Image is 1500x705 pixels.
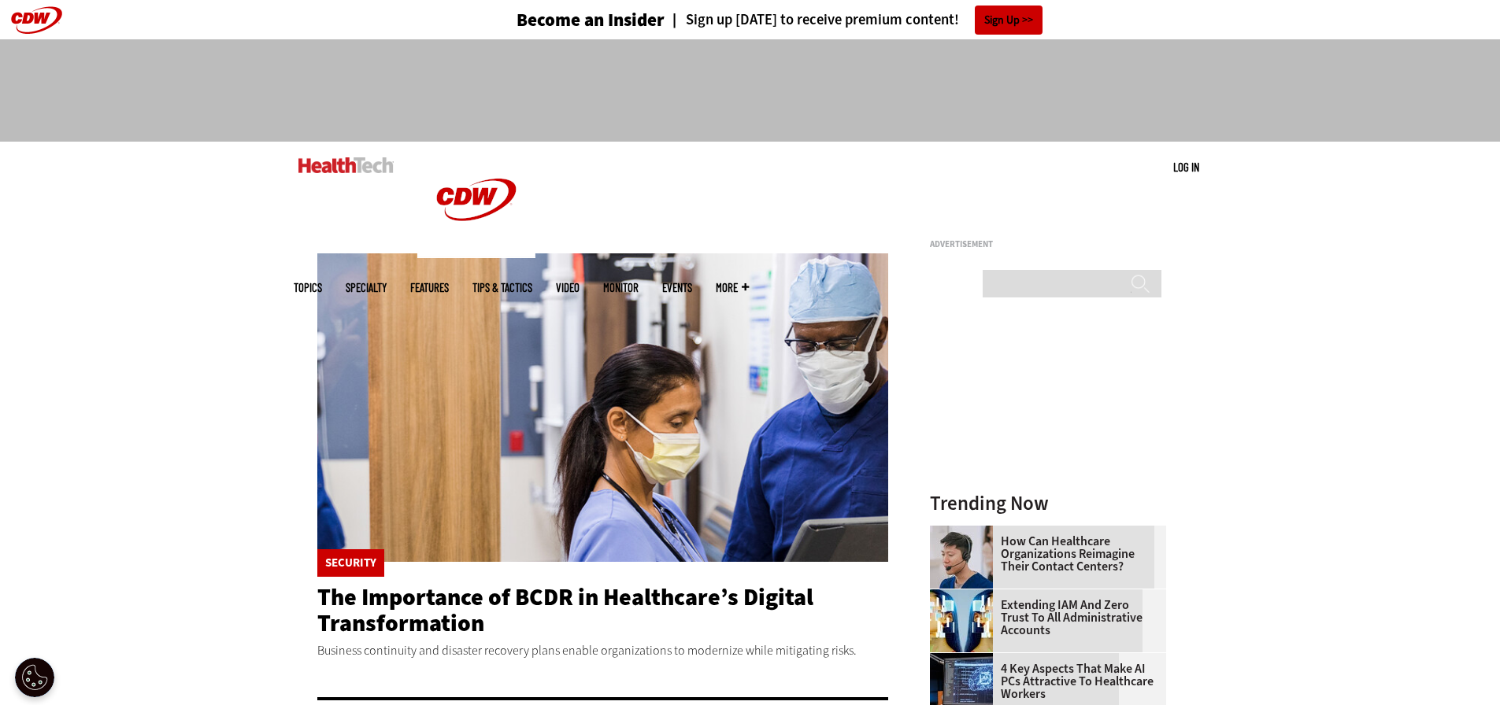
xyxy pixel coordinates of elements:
[417,142,535,258] img: Home
[298,157,394,173] img: Home
[930,599,1157,637] a: Extending IAM and Zero Trust to All Administrative Accounts
[325,557,376,569] a: Security
[930,653,1001,666] a: Desktop monitor with brain AI concept
[975,6,1043,35] a: Sign Up
[15,658,54,697] button: Open Preferences
[464,55,1037,126] iframe: advertisement
[603,282,639,293] a: MonITor
[930,526,993,589] img: Healthcare contact center
[517,11,665,29] h3: Become an Insider
[930,526,1001,538] a: Healthcare contact center
[930,255,1166,452] iframe: advertisement
[15,658,54,697] div: Cookie Settings
[317,253,889,562] img: Doctors reviewing tablet
[930,589,1001,602] a: abstract image of woman with pixelated face
[417,245,535,262] a: CDW
[665,13,959,28] a: Sign up [DATE] to receive premium content!
[716,282,749,293] span: More
[317,640,889,661] p: Business continuity and disaster recovery plans enable organizations to modernize while mitigatin...
[930,493,1166,513] h3: Trending Now
[410,282,449,293] a: Features
[930,663,1157,700] a: 4 Key Aspects That Make AI PCs Attractive to Healthcare Workers
[930,589,993,652] img: abstract image of woman with pixelated face
[662,282,692,293] a: Events
[1173,160,1199,174] a: Log in
[317,581,813,639] a: The Importance of BCDR in Healthcare’s Digital Transformation
[556,282,580,293] a: Video
[457,11,665,29] a: Become an Insider
[930,535,1157,573] a: How Can Healthcare Organizations Reimagine Their Contact Centers?
[472,282,532,293] a: Tips & Tactics
[1173,159,1199,175] div: User menu
[294,282,322,293] span: Topics
[346,282,387,293] span: Specialty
